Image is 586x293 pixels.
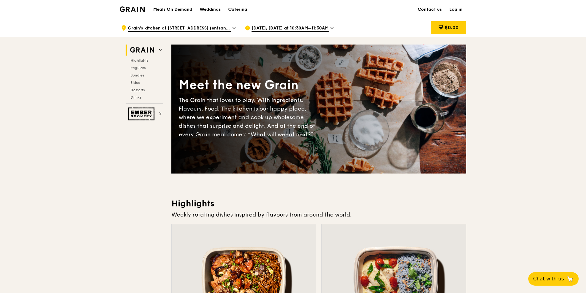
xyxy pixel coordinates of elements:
span: Regulars [131,66,146,70]
a: Weddings [196,0,225,19]
span: Sides [131,80,140,85]
a: Catering [225,0,251,19]
button: Chat with us🦙 [528,272,579,286]
a: Contact us [414,0,446,19]
a: Log in [446,0,466,19]
div: The Grain that loves to play. With ingredients. Flavours. Food. The kitchen is our happy place, w... [179,96,319,139]
img: Ember Smokery web logo [128,107,156,120]
div: Catering [228,0,247,19]
span: Highlights [131,58,148,63]
span: Desserts [131,88,145,92]
span: Drinks [131,95,141,100]
img: Grain [120,6,145,12]
span: 🦙 [566,275,574,283]
h3: Highlights [171,198,466,209]
div: Meet the new Grain [179,77,319,93]
img: Grain web logo [128,45,156,56]
span: Chat with us [533,275,564,283]
span: Bundles [131,73,144,77]
span: eat next?” [285,131,313,138]
h1: Meals On Demand [153,6,192,13]
span: $0.00 [445,25,459,30]
div: Weekly rotating dishes inspired by flavours from around the world. [171,210,466,219]
span: Grain's kitchen at [STREET_ADDRESS] (entrance along [PERSON_NAME][GEOGRAPHIC_DATA]) [128,25,231,32]
span: [DATE], [DATE] at 10:30AM–11:30AM [252,25,329,32]
div: Weddings [200,0,221,19]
